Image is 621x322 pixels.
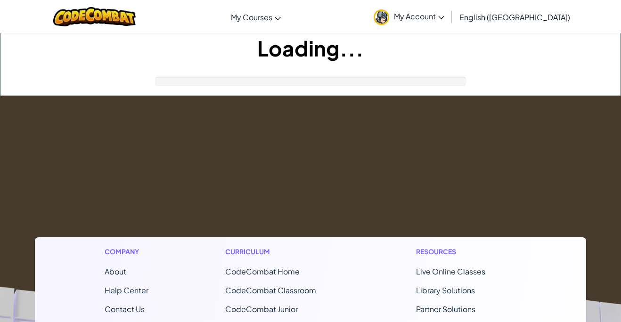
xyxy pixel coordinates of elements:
h1: Resources [416,247,516,257]
a: About [105,266,126,276]
a: My Courses [226,4,286,30]
h1: Curriculum [225,247,339,257]
a: Partner Solutions [416,304,475,314]
a: Help Center [105,285,148,295]
a: My Account [369,2,449,32]
span: CodeCombat Home [225,266,300,276]
a: English ([GEOGRAPHIC_DATA]) [455,4,575,30]
a: Live Online Classes [416,266,485,276]
span: Contact Us [105,304,145,314]
h1: Loading... [0,33,621,63]
span: My Account [394,11,444,21]
h1: Company [105,247,148,257]
span: My Courses [231,12,272,22]
a: CodeCombat Classroom [225,285,316,295]
a: CodeCombat Junior [225,304,298,314]
img: CodeCombat logo [53,7,136,26]
a: Library Solutions [416,285,475,295]
span: English ([GEOGRAPHIC_DATA]) [459,12,570,22]
img: avatar [374,9,389,25]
